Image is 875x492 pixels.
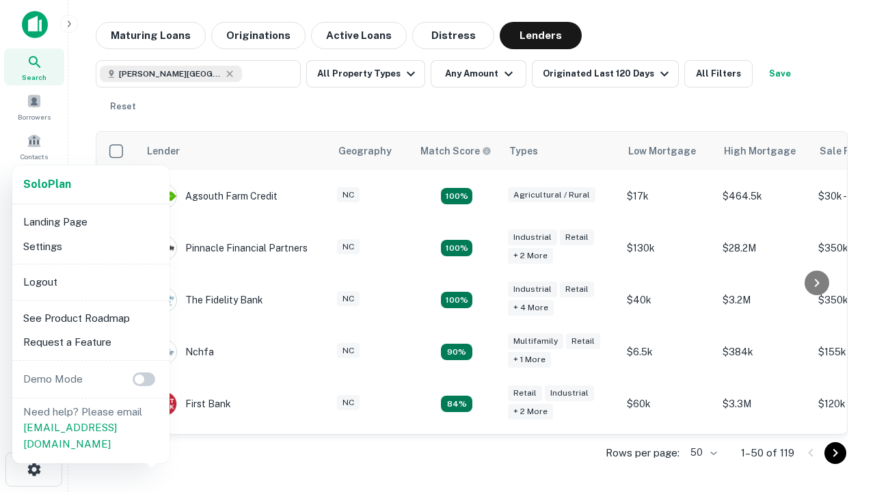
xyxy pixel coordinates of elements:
strong: Solo Plan [23,178,71,191]
a: SoloPlan [23,176,71,193]
p: Demo Mode [18,371,88,387]
iframe: Chat Widget [807,383,875,448]
li: See Product Roadmap [18,306,164,331]
li: Logout [18,270,164,295]
li: Settings [18,234,164,259]
li: Request a Feature [18,330,164,355]
li: Landing Page [18,210,164,234]
a: [EMAIL_ADDRESS][DOMAIN_NAME] [23,422,117,450]
p: Need help? Please email [23,404,159,452]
